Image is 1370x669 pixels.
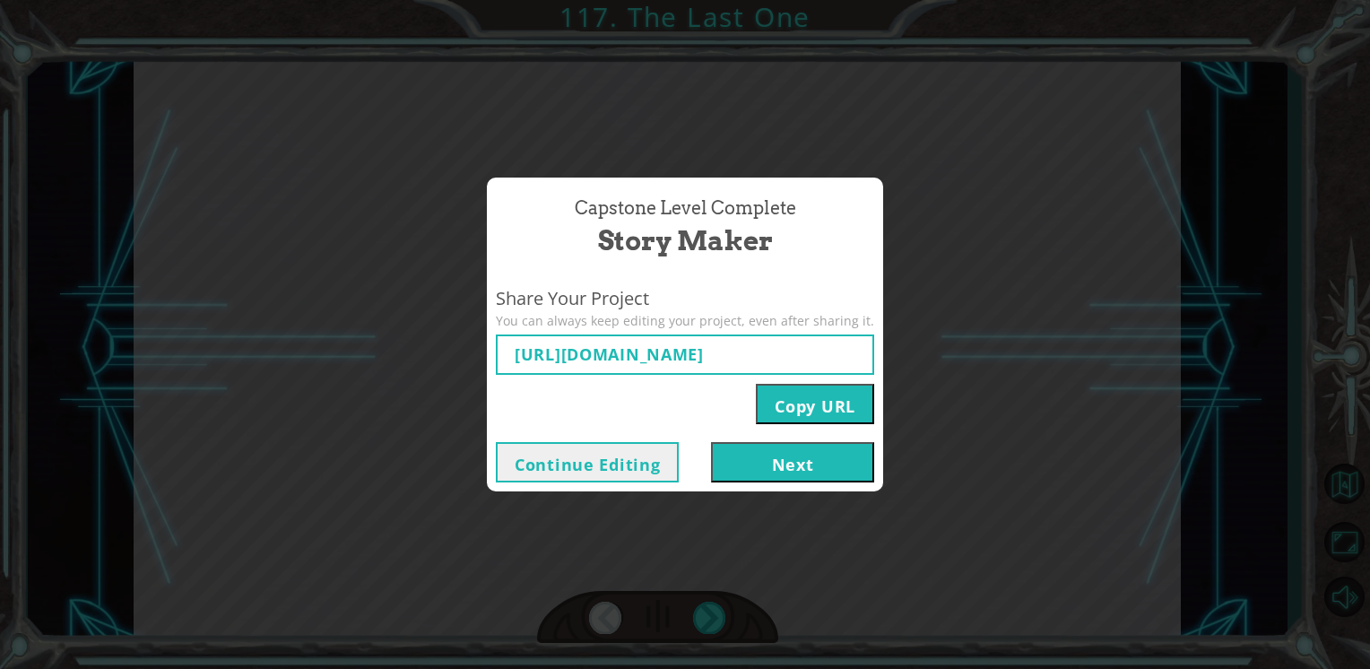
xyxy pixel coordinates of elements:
[598,222,773,260] span: Story Maker
[575,195,796,222] span: Capstone Level Complete
[496,442,679,482] button: Continue Editing
[711,442,874,482] button: Next
[756,384,874,424] button: Copy URL
[496,286,874,312] span: Share Your Project
[496,312,874,330] span: You can always keep editing your project, even after sharing it.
